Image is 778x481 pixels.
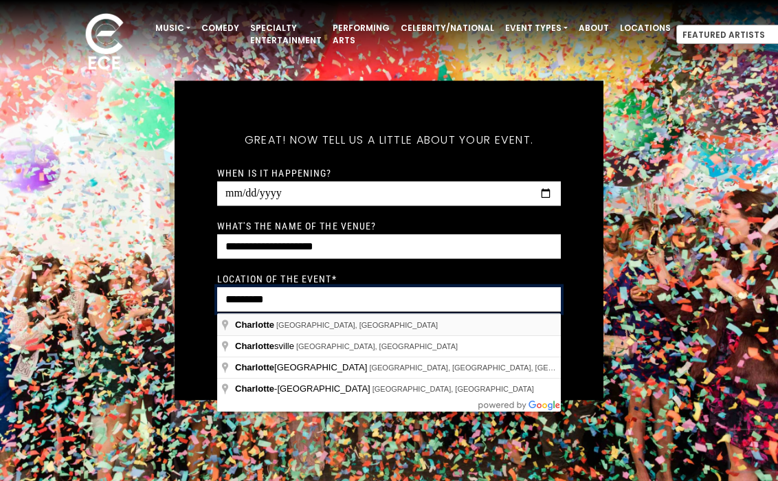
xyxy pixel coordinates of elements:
[235,362,274,372] span: Charlotte
[296,342,458,350] span: [GEOGRAPHIC_DATA], [GEOGRAPHIC_DATA]
[614,16,676,40] a: Locations
[235,341,274,351] span: Charlotte
[369,363,614,372] span: [GEOGRAPHIC_DATA], [GEOGRAPHIC_DATA], [GEOGRAPHIC_DATA]
[373,385,534,393] span: [GEOGRAPHIC_DATA], [GEOGRAPHIC_DATA]
[217,167,332,179] label: When is it happening?
[70,10,139,76] img: ece_new_logo_whitev2-1.png
[327,16,395,52] a: Performing Arts
[573,16,614,40] a: About
[235,341,296,351] span: sville
[235,383,274,394] span: Charlotte
[245,16,327,52] a: Specialty Entertainment
[217,220,376,232] label: What's the name of the venue?
[395,16,500,40] a: Celebrity/National
[150,16,196,40] a: Music
[217,273,337,285] label: Location of the event
[276,321,438,329] span: [GEOGRAPHIC_DATA], [GEOGRAPHIC_DATA]
[217,115,561,165] h5: Great! Now tell us a little about your event.
[235,320,274,330] span: Charlotte
[500,16,573,40] a: Event Types
[235,383,373,394] span: -[GEOGRAPHIC_DATA]
[196,16,245,40] a: Comedy
[235,362,369,372] span: [GEOGRAPHIC_DATA]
